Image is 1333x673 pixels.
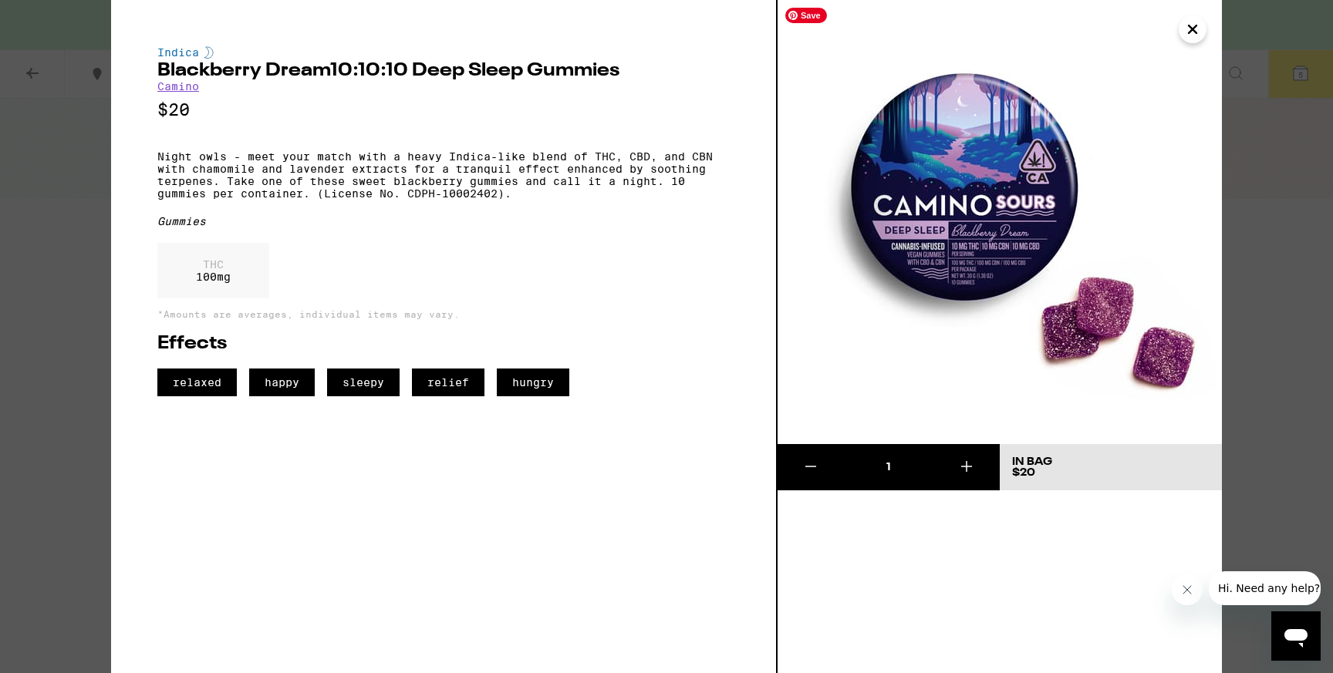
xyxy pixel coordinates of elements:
[157,243,269,298] div: 100 mg
[157,215,730,227] div: Gummies
[844,459,933,475] div: 1
[1271,611,1321,661] iframe: Button to launch messaging window
[1179,15,1206,43] button: Close
[157,80,199,93] a: Camino
[157,368,237,396] span: relaxed
[1012,467,1035,478] span: $20
[157,46,730,59] div: Indica
[327,368,400,396] span: sleepy
[412,368,484,396] span: relief
[1172,574,1203,605] iframe: Close message
[157,335,730,353] h2: Effects
[1209,571,1321,605] iframe: Message from company
[157,150,730,200] p: Night owls - meet your match with a heavy Indica-like blend of THC, CBD, and CBN with chamomile a...
[249,368,315,396] span: happy
[785,8,827,23] span: Save
[157,62,730,80] h2: Blackberry Dream10:10:10 Deep Sleep Gummies
[1012,456,1052,467] div: In Bag
[157,100,730,119] p: $20
[204,46,214,59] img: indicaColor.svg
[196,258,231,271] p: THC
[497,368,569,396] span: hungry
[1000,444,1222,490] button: In Bag$20
[157,309,730,319] p: *Amounts are averages, individual items may vary.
